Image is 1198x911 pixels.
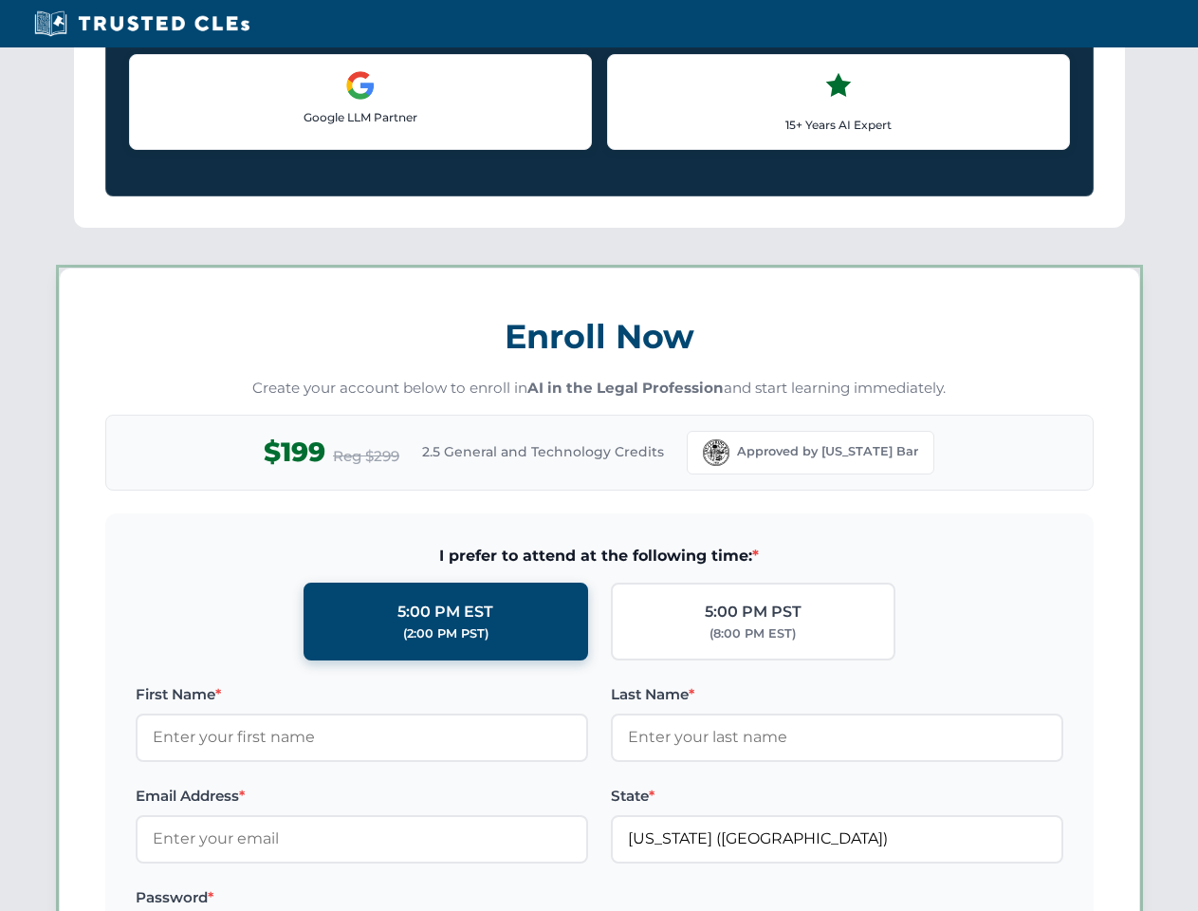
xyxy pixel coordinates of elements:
label: Last Name [611,683,1063,706]
label: First Name [136,683,588,706]
input: Enter your first name [136,714,588,761]
span: 2.5 General and Technology Credits [422,441,664,462]
p: Google LLM Partner [145,108,576,126]
h3: Enroll Now [105,307,1094,366]
p: Create your account below to enroll in and start learning immediately. [105,378,1094,400]
label: State [611,785,1063,808]
span: Approved by [US_STATE] Bar [737,442,918,461]
div: (2:00 PM PST) [403,624,488,643]
span: Reg $299 [333,445,399,468]
span: $199 [264,431,325,474]
strong: AI in the Legal Profession [527,379,724,397]
span: I prefer to attend at the following time: [136,544,1063,568]
img: Google [345,70,376,101]
label: Email Address [136,785,588,808]
p: 15+ Years AI Expert [623,116,1054,134]
div: 5:00 PM EST [397,600,493,624]
img: Florida Bar [703,439,729,466]
div: (8:00 PM EST) [710,624,796,643]
img: Trusted CLEs [28,9,255,38]
input: Florida (FL) [611,815,1063,863]
input: Enter your email [136,815,588,863]
input: Enter your last name [611,714,1063,761]
label: Password [136,886,588,909]
div: 5:00 PM PST [705,600,802,624]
